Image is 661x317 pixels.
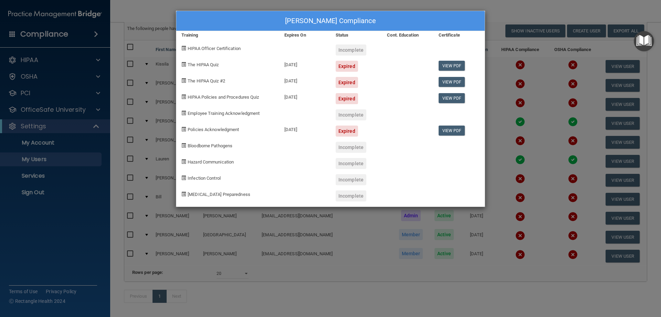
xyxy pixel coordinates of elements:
div: [PERSON_NAME] Compliance [176,11,485,31]
div: Expired [336,77,358,88]
span: The HIPAA Quiz #2 [188,78,225,83]
div: [DATE] [279,120,330,137]
span: [MEDICAL_DATA] Preparedness [188,192,250,197]
span: Policies Acknowledgment [188,127,239,132]
div: Incomplete [336,190,366,201]
div: Incomplete [336,158,366,169]
button: Open Resource Center [634,31,654,51]
span: Hazard Communication [188,159,234,165]
div: Incomplete [336,174,366,185]
div: Incomplete [336,44,366,56]
div: Cont. Education [382,31,433,39]
span: HIPAA Policies and Procedures Quiz [188,95,259,100]
div: Status [330,31,382,39]
div: Incomplete [336,109,366,120]
div: Training [176,31,279,39]
span: Bloodborne Pathogens [188,143,232,148]
div: Expired [336,126,358,137]
span: Employee Training Acknowledgment [188,111,260,116]
div: [DATE] [279,72,330,88]
div: Expires On [279,31,330,39]
div: Incomplete [336,142,366,153]
div: [DATE] [279,56,330,72]
span: The HIPAA Quiz [188,62,219,67]
div: Certificate [433,31,485,39]
div: [DATE] [279,88,330,104]
span: HIPAA Officer Certification [188,46,241,51]
div: Expired [336,61,358,72]
span: Infection Control [188,176,221,181]
a: View PDF [439,126,465,136]
a: View PDF [439,77,465,87]
div: Expired [336,93,358,104]
a: View PDF [439,61,465,71]
a: View PDF [439,93,465,103]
